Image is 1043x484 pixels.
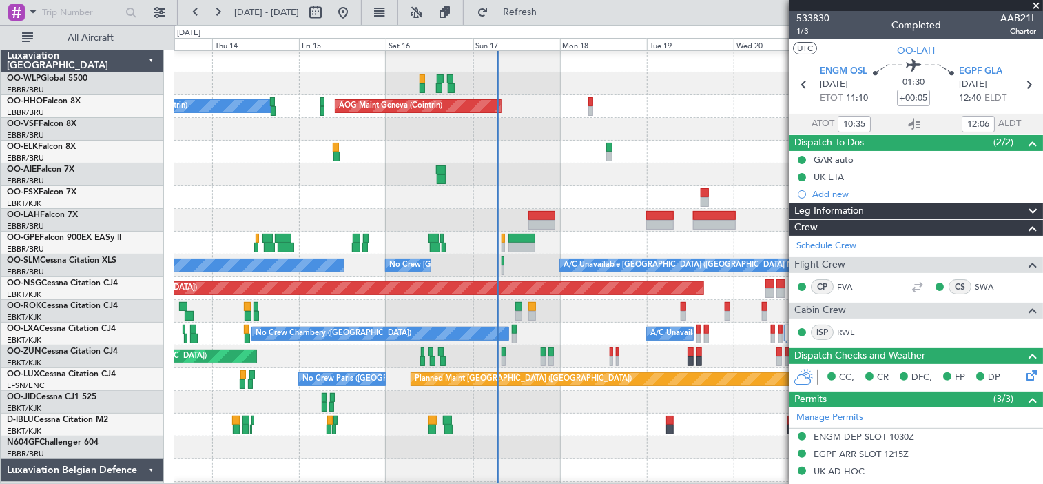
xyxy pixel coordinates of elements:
[471,1,553,23] button: Refresh
[812,117,834,131] span: ATOT
[299,38,386,50] div: Fri 15
[7,256,116,265] a: OO-SLMCessna Citation XLS
[814,431,914,443] div: ENGM DEP SLOT 1030Z
[36,33,145,43] span: All Aircraft
[7,370,116,379] a: OO-LUXCessna Citation CJ4
[993,135,1013,150] span: (2/2)
[212,38,299,50] div: Thu 14
[796,239,856,253] a: Schedule Crew
[7,416,34,424] span: D-IBLU
[794,257,845,273] span: Flight Crew
[7,302,41,310] span: OO-ROK
[7,302,118,310] a: OO-ROKCessna Citation CJ4
[7,403,41,414] a: EBKT/KJK
[911,371,932,385] span: DFC,
[560,38,647,50] div: Mon 18
[7,244,44,254] a: EBBR/BRU
[7,325,116,333] a: OO-LXACessna Citation CJ4
[15,27,149,49] button: All Aircraft
[7,347,118,356] a: OO-ZUNCessna Citation CJ4
[473,38,560,50] div: Sun 17
[7,120,39,128] span: OO-VSF
[794,348,925,364] span: Dispatch Checks and Weather
[846,92,868,105] span: 11:10
[959,92,981,105] span: 12:40
[7,97,43,105] span: OO-HHO
[7,120,76,128] a: OO-VSFFalcon 8X
[993,392,1013,406] span: (3/3)
[796,411,863,425] a: Manage Permits
[7,234,121,242] a: OO-GPEFalcon 900EX EASy II
[794,392,827,407] span: Permits
[7,143,76,151] a: OO-ELKFalcon 8X
[7,85,44,95] a: EBBR/BRU
[796,11,829,26] span: 533830
[7,416,108,424] a: D-IBLUCessna Citation M2
[7,393,36,401] span: OO-JID
[7,381,45,391] a: LFSN/ENC
[814,171,844,183] div: UK ETA
[339,96,442,117] div: AOG Maint Geneva (Cointrin)
[988,371,1000,385] span: DP
[386,38,473,50] div: Sat 16
[7,279,118,288] a: OO-NSGCessna Citation CJ4
[1000,26,1036,37] span: Charter
[7,312,41,323] a: EBKT/KJK
[564,255,820,276] div: A/C Unavailable [GEOGRAPHIC_DATA] ([GEOGRAPHIC_DATA] National)
[7,256,40,265] span: OO-SLM
[7,347,41,356] span: OO-ZUN
[820,78,848,92] span: [DATE]
[7,426,41,436] a: EBKT/KJK
[838,116,871,132] input: --:--
[302,369,439,390] div: No Crew Paris ([GEOGRAPHIC_DATA])
[837,281,868,293] a: FVA
[898,43,936,58] span: OO-LAH
[984,92,1006,105] span: ELDT
[42,2,121,23] input: Trip Number
[234,6,299,19] span: [DATE] - [DATE]
[650,323,708,344] div: A/C Unavailable
[814,448,909,460] div: EGPF ARR SLOT 1215Z
[256,323,411,344] div: No Crew Chambery ([GEOGRAPHIC_DATA])
[837,326,868,339] a: RWL
[7,165,74,174] a: OO-AIEFalcon 7X
[7,97,81,105] a: OO-HHOFalcon 8X
[998,117,1021,131] span: ALDT
[794,303,846,319] span: Cabin Crew
[975,281,1006,293] a: SWA
[962,116,995,132] input: --:--
[959,78,987,92] span: [DATE]
[7,211,78,219] a: OO-LAHFalcon 7X
[7,279,41,288] span: OO-NSG
[7,188,76,196] a: OO-FSXFalcon 7X
[794,203,864,219] span: Leg Information
[794,135,864,151] span: Dispatch To-Dos
[877,371,889,385] span: CR
[814,465,865,477] div: UK AD HOC
[7,234,39,242] span: OO-GPE
[7,438,39,447] span: N604GF
[7,74,87,83] a: OO-WLPGlobal 5500
[812,188,1036,200] div: Add new
[811,325,834,340] div: ISP
[949,279,971,294] div: CS
[7,130,44,141] a: EBBR/BRU
[820,65,867,79] span: ENGM OSL
[7,335,41,345] a: EBKT/KJK
[955,371,965,385] span: FP
[7,165,37,174] span: OO-AIE
[7,74,41,83] span: OO-WLP
[389,255,620,276] div: No Crew [GEOGRAPHIC_DATA] ([GEOGRAPHIC_DATA] National)
[7,325,39,333] span: OO-LXA
[902,76,925,90] span: 01:30
[7,290,41,300] a: EBKT/KJK
[839,371,854,385] span: CC,
[811,279,834,294] div: CP
[7,176,44,186] a: EBBR/BRU
[647,38,734,50] div: Tue 19
[796,26,829,37] span: 1/3
[7,449,44,459] a: EBBR/BRU
[7,199,41,209] a: EBKT/KJK
[7,370,39,379] span: OO-LUX
[7,153,44,163] a: EBBR/BRU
